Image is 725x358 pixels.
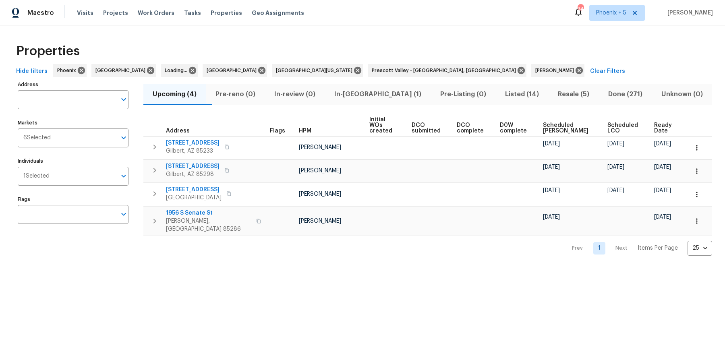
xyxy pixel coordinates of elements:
[412,122,443,134] span: DCO submitted
[166,217,251,233] span: [PERSON_NAME], [GEOGRAPHIC_DATA] 85286
[500,89,543,100] span: Listed (14)
[270,128,285,134] span: Flags
[607,141,624,147] span: [DATE]
[161,64,198,77] div: Loading...
[18,197,128,202] label: Flags
[272,64,363,77] div: [GEOGRAPHIC_DATA][US_STATE]
[166,186,222,194] span: [STREET_ADDRESS]
[457,122,486,134] span: DCO complete
[95,66,149,74] span: [GEOGRAPHIC_DATA]
[299,145,341,150] span: [PERSON_NAME]
[166,162,220,170] span: [STREET_ADDRESS]
[607,188,624,193] span: [DATE]
[299,191,341,197] span: [PERSON_NAME]
[276,66,356,74] span: [GEOGRAPHIC_DATA][US_STATE]
[531,64,584,77] div: [PERSON_NAME]
[16,66,48,77] span: Hide filters
[299,168,341,174] span: [PERSON_NAME]
[657,89,707,100] span: Unknown (0)
[654,188,671,193] span: [DATE]
[211,9,242,17] span: Properties
[543,122,594,134] span: Scheduled [PERSON_NAME]
[535,66,577,74] span: [PERSON_NAME]
[166,194,222,202] span: [GEOGRAPHIC_DATA]
[23,173,50,180] span: 1 Selected
[118,94,129,105] button: Open
[57,66,79,74] span: Phoenix
[27,9,54,17] span: Maestro
[118,209,129,220] button: Open
[23,135,51,141] span: 6 Selected
[596,9,626,17] span: Phoenix + 5
[638,244,678,252] p: Items Per Page
[654,214,671,220] span: [DATE]
[13,64,51,79] button: Hide filters
[553,89,594,100] span: Resale (5)
[77,9,93,17] span: Visits
[299,128,311,134] span: HPM
[368,64,526,77] div: Prescott Valley - [GEOGRAPHIC_DATA], [GEOGRAPHIC_DATA]
[330,89,426,100] span: In-[GEOGRAPHIC_DATA] (1)
[543,214,560,220] span: [DATE]
[654,164,671,170] span: [DATE]
[91,64,156,77] div: [GEOGRAPHIC_DATA]
[165,66,191,74] span: Loading...
[664,9,713,17] span: [PERSON_NAME]
[18,159,128,163] label: Individuals
[543,164,560,170] span: [DATE]
[590,66,625,77] span: Clear Filters
[166,147,220,155] span: Gilbert, AZ 85233
[593,242,605,255] a: Goto page 1
[118,132,129,143] button: Open
[543,188,560,193] span: [DATE]
[270,89,320,100] span: In-review (0)
[607,164,624,170] span: [DATE]
[299,218,341,224] span: [PERSON_NAME]
[252,9,304,17] span: Geo Assignments
[18,120,128,125] label: Markets
[369,117,398,134] span: Initial WOs created
[654,141,671,147] span: [DATE]
[603,89,647,100] span: Done (271)
[436,89,491,100] span: Pre-Listing (0)
[203,64,267,77] div: [GEOGRAPHIC_DATA]
[16,47,80,55] span: Properties
[166,209,251,217] span: 1956 S Senate St
[166,170,220,178] span: Gilbert, AZ 85298
[607,122,640,134] span: Scheduled LCO
[184,10,201,16] span: Tasks
[578,5,583,13] div: 34
[166,139,220,147] span: [STREET_ADDRESS]
[688,238,712,259] div: 25
[587,64,628,79] button: Clear Filters
[211,89,260,100] span: Pre-reno (0)
[207,66,260,74] span: [GEOGRAPHIC_DATA]
[103,9,128,17] span: Projects
[166,128,190,134] span: Address
[148,89,201,100] span: Upcoming (4)
[118,170,129,182] button: Open
[543,141,560,147] span: [DATE]
[53,64,87,77] div: Phoenix
[18,82,128,87] label: Address
[138,9,174,17] span: Work Orders
[654,122,674,134] span: Ready Date
[372,66,519,74] span: Prescott Valley - [GEOGRAPHIC_DATA], [GEOGRAPHIC_DATA]
[564,241,712,256] nav: Pagination Navigation
[500,122,529,134] span: D0W complete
